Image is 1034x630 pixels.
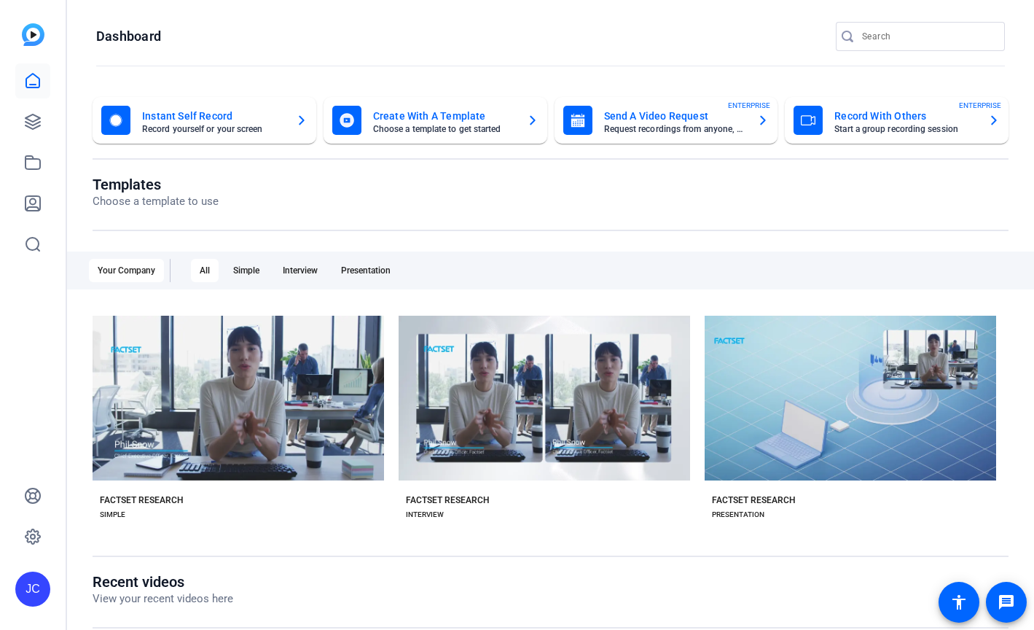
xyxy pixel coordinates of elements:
[555,97,778,144] button: Send A Video RequestRequest recordings from anyone, anywhereENTERPRISE
[274,259,326,282] div: Interview
[93,193,219,210] p: Choose a template to use
[959,100,1001,111] span: ENTERPRISE
[406,494,490,506] div: FACTSET RESEARCH
[332,259,399,282] div: Presentation
[785,97,1008,144] button: Record With OthersStart a group recording sessionENTERPRISE
[712,509,764,521] div: PRESENTATION
[834,107,976,125] mat-card-title: Record With Others
[604,107,746,125] mat-card-title: Send A Video Request
[93,176,219,193] h1: Templates
[728,100,770,111] span: ENTERPRISE
[373,107,515,125] mat-card-title: Create With A Template
[93,591,233,607] p: View your recent videos here
[406,509,444,521] div: INTERVIEW
[324,97,547,144] button: Create With A TemplateChoose a template to get started
[22,23,44,46] img: blue-gradient.svg
[100,494,184,506] div: FACTSET RESEARCH
[93,573,233,591] h1: Recent videos
[998,594,1015,611] mat-icon: message
[89,259,164,282] div: Your Company
[96,28,161,45] h1: Dashboard
[100,509,125,521] div: SIMPLE
[191,259,219,282] div: All
[712,494,796,506] div: FACTSET RESEARCH
[15,572,50,607] div: JC
[604,125,746,133] mat-card-subtitle: Request recordings from anyone, anywhere
[373,125,515,133] mat-card-subtitle: Choose a template to get started
[950,594,968,611] mat-icon: accessibility
[862,28,993,45] input: Search
[142,107,284,125] mat-card-title: Instant Self Record
[93,97,316,144] button: Instant Self RecordRecord yourself or your screen
[834,125,976,133] mat-card-subtitle: Start a group recording session
[224,259,268,282] div: Simple
[142,125,284,133] mat-card-subtitle: Record yourself or your screen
